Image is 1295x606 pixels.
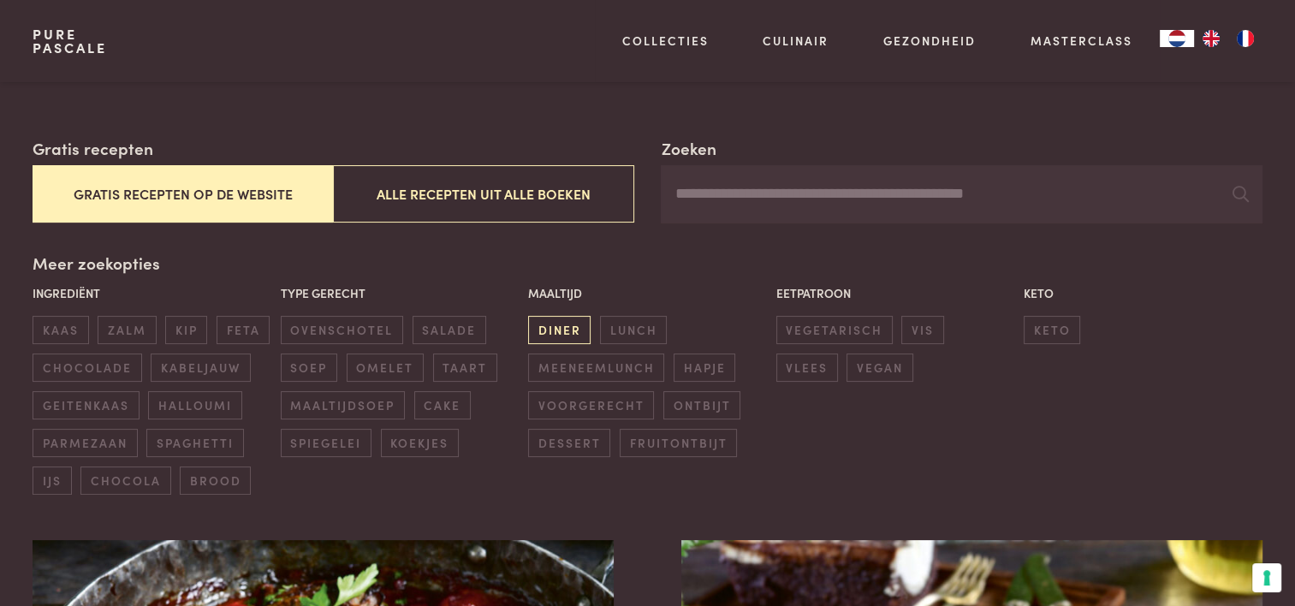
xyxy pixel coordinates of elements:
span: vegetarisch [776,316,893,344]
span: kip [165,316,207,344]
span: brood [180,466,251,495]
span: taart [433,353,497,382]
span: vlees [776,353,838,382]
label: Gratis recepten [33,136,153,161]
span: soep [281,353,337,382]
p: Maaltijd [528,284,767,302]
span: meeneemlunch [528,353,664,382]
span: ontbijt [663,391,740,419]
button: Uw voorkeuren voor toestemming voor trackingtechnologieën [1252,563,1281,592]
aside: Language selected: Nederlands [1160,30,1262,47]
a: EN [1194,30,1228,47]
span: salade [413,316,486,344]
a: Masterclass [1031,32,1132,50]
a: Culinair [763,32,829,50]
span: spaghetti [146,429,243,457]
span: koekjes [381,429,459,457]
a: Collecties [622,32,709,50]
p: Ingrediënt [33,284,271,302]
span: vis [901,316,943,344]
p: Keto [1024,284,1262,302]
span: chocolade [33,353,141,382]
button: Alle recepten uit alle boeken [333,165,633,223]
span: halloumi [148,391,241,419]
span: lunch [600,316,667,344]
span: hapje [674,353,735,382]
span: zalm [98,316,156,344]
a: FR [1228,30,1262,47]
span: fruitontbijt [620,429,737,457]
p: Eetpatroon [776,284,1015,302]
a: Gezondheid [883,32,976,50]
span: voorgerecht [528,391,654,419]
div: Language [1160,30,1194,47]
span: kaas [33,316,88,344]
span: spiegelei [281,429,371,457]
span: vegan [847,353,912,382]
span: diner [528,316,591,344]
span: chocola [80,466,170,495]
span: keto [1024,316,1080,344]
span: geitenkaas [33,391,139,419]
span: kabeljauw [151,353,250,382]
span: cake [414,391,471,419]
a: PurePascale [33,27,107,55]
p: Type gerecht [281,284,520,302]
span: dessert [528,429,610,457]
span: ijs [33,466,71,495]
label: Zoeken [661,136,716,161]
ul: Language list [1194,30,1262,47]
a: NL [1160,30,1194,47]
span: omelet [347,353,424,382]
button: Gratis recepten op de website [33,165,333,223]
span: ovenschotel [281,316,403,344]
span: maaltijdsoep [281,391,405,419]
span: parmezaan [33,429,137,457]
span: feta [217,316,270,344]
